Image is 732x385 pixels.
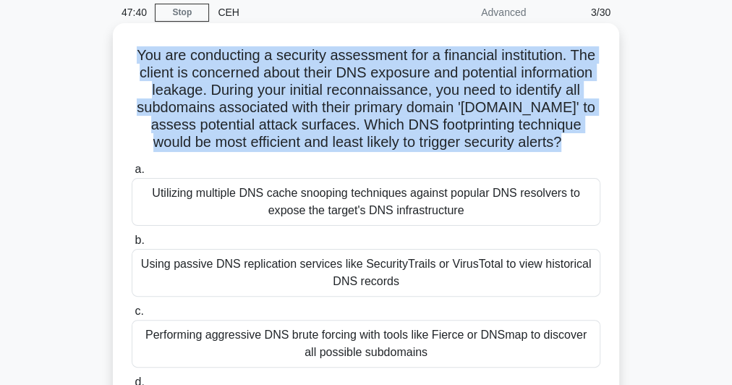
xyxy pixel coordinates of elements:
div: Performing aggressive DNS brute forcing with tools like Fierce or DNSmap to discover all possible... [132,320,600,368]
h5: You are conducting a security assessment for a financial institution. The client is concerned abo... [130,46,602,152]
span: b. [135,234,144,246]
div: Using passive DNS replication services like SecurityTrails or VirusTotal to view historical DNS r... [132,249,600,297]
span: a. [135,163,144,175]
a: Stop [155,4,209,22]
div: Utilizing multiple DNS cache snooping techniques against popular DNS resolvers to expose the targ... [132,178,600,226]
span: c. [135,305,143,317]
